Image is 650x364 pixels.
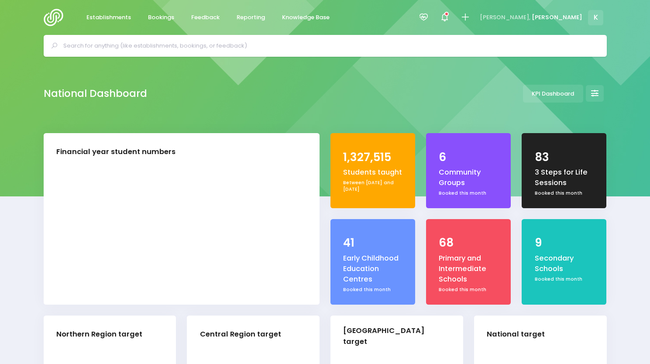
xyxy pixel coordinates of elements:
[63,39,595,52] input: Search for anything (like establishments, bookings, or feedback)
[535,149,594,166] div: 83
[200,329,281,340] div: Central Region target
[44,88,147,100] h2: National Dashboard
[148,13,174,22] span: Bookings
[191,13,220,22] span: Feedback
[86,13,131,22] span: Establishments
[439,190,498,197] div: Booked this month
[343,167,402,178] div: Students taught
[535,190,594,197] div: Booked this month
[535,276,594,283] div: Booked this month
[535,253,594,275] div: Secondary Schools
[588,10,603,25] span: K
[439,167,498,189] div: Community Groups
[439,149,498,166] div: 6
[523,85,583,103] a: KPI Dashboard
[230,9,272,26] a: Reporting
[535,167,594,189] div: 3 Steps for Life Sessions
[439,286,498,293] div: Booked this month
[487,329,545,340] div: National target
[343,253,402,285] div: Early Childhood Education Centres
[532,13,582,22] span: [PERSON_NAME]
[343,326,443,347] div: [GEOGRAPHIC_DATA] target
[275,9,337,26] a: Knowledge Base
[439,234,498,251] div: 68
[141,9,182,26] a: Bookings
[282,13,330,22] span: Knowledge Base
[79,9,138,26] a: Establishments
[480,13,530,22] span: [PERSON_NAME],
[184,9,227,26] a: Feedback
[44,9,69,26] img: Logo
[237,13,265,22] span: Reporting
[56,147,175,158] div: Financial year student numbers
[343,149,402,166] div: 1,327,515
[343,179,402,193] div: Between [DATE] and [DATE]
[56,329,142,340] div: Northern Region target
[535,234,594,251] div: 9
[343,286,402,293] div: Booked this month
[343,234,402,251] div: 41
[439,253,498,285] div: Primary and Intermediate Schools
